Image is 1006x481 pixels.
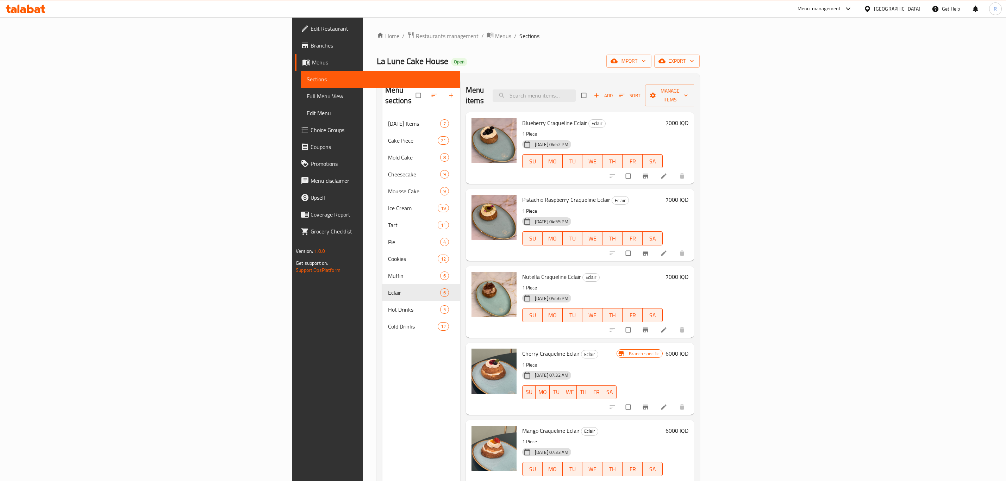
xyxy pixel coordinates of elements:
[438,137,449,144] span: 21
[532,449,571,456] span: [DATE] 07:33 AM
[382,183,460,200] div: Mousse Cake9
[666,349,688,358] h6: 6000 IQD
[638,245,655,261] button: Branch-specific-item
[674,168,691,184] button: delete
[471,195,517,240] img: Pistachio Raspberry Craqueline Eclair
[660,57,694,65] span: export
[621,246,636,260] span: Select to update
[388,221,438,229] div: Tart
[625,310,640,320] span: FR
[602,308,623,322] button: TH
[577,89,592,102] span: Select section
[440,306,449,313] span: 5
[543,231,563,245] button: MO
[382,284,460,301] div: Eclair6
[438,204,449,212] div: items
[382,112,460,338] nav: Menu sections
[295,172,460,189] a: Menu disclaimer
[674,322,691,338] button: delete
[660,250,669,257] a: Edit menu item
[612,196,629,205] span: Eclair
[563,231,583,245] button: TU
[382,267,460,284] div: Muffin6
[522,385,536,399] button: SU
[471,118,517,163] img: Blueberry Craqueline Eclair
[563,385,577,399] button: WE
[545,233,560,244] span: MO
[440,271,449,280] div: items
[426,88,443,103] span: Sort sections
[621,323,636,337] span: Select to update
[440,171,449,178] span: 9
[296,258,328,268] span: Get support on:
[563,154,583,168] button: TU
[550,385,563,399] button: TU
[626,350,662,357] span: Branch specific
[602,154,623,168] button: TH
[522,462,543,476] button: SU
[382,200,460,217] div: Ice Cream19
[593,387,601,397] span: FR
[440,187,449,195] div: items
[440,119,449,128] div: items
[307,92,455,100] span: Full Menu View
[388,170,440,179] div: Cheesecake
[621,400,636,414] span: Select to update
[532,141,571,148] span: [DATE] 04:52 PM
[605,233,620,244] span: TH
[440,238,449,246] div: items
[674,245,691,261] button: delete
[522,283,663,292] p: 1 Piece
[532,372,571,379] span: [DATE] 07:32 AM
[522,231,543,245] button: SU
[388,288,440,297] span: Eclair
[643,154,663,168] button: SA
[645,233,660,244] span: SA
[582,231,602,245] button: WE
[592,90,614,101] span: Add item
[296,246,313,256] span: Version:
[382,233,460,250] div: Pie4
[522,194,610,205] span: Pistachio Raspberry Craqueline Eclair
[388,238,440,246] span: Pie
[493,89,576,102] input: search
[377,31,700,40] nav: breadcrumb
[638,399,655,415] button: Branch-specific-item
[522,118,587,128] span: Blueberry Craqueline Eclair
[440,120,449,127] span: 7
[438,256,449,262] span: 12
[638,322,655,338] button: Branch-specific-item
[295,206,460,223] a: Coverage Report
[643,231,663,245] button: SA
[388,153,440,162] span: Mold Cake
[612,57,646,65] span: import
[581,350,598,358] div: Eclair
[536,385,550,399] button: MO
[440,273,449,279] span: 6
[301,105,460,121] a: Edit Menu
[522,361,617,369] p: 1 Piece
[382,132,460,149] div: Cake Piece21
[525,387,533,397] span: SU
[522,348,580,359] span: Cherry Craqueline Eclair
[487,31,511,40] a: Menus
[301,71,460,88] a: Sections
[566,464,580,474] span: TU
[388,255,438,263] div: Cookies
[623,462,643,476] button: FR
[654,55,700,68] button: export
[388,204,438,212] div: Ice Cream
[623,154,643,168] button: FR
[666,272,688,282] h6: 7000 IQD
[466,85,484,106] h2: Menu items
[582,462,602,476] button: WE
[382,250,460,267] div: Cookies12
[605,156,620,167] span: TH
[481,32,484,40] li: /
[522,207,663,215] p: 1 Piece
[314,246,325,256] span: 1.0.0
[382,301,460,318] div: Hot Drinks5
[519,32,539,40] span: Sections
